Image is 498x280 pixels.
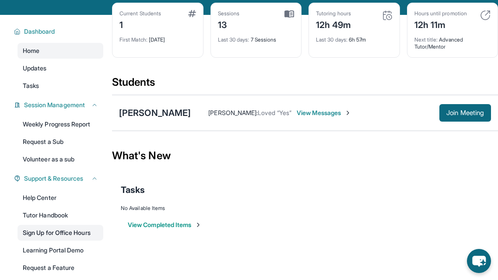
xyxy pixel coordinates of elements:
[439,104,491,122] button: Join Meeting
[21,27,98,36] button: Dashboard
[218,36,249,43] span: Last 30 days :
[414,10,467,17] div: Hours until promotion
[18,43,103,59] a: Home
[316,10,351,17] div: Tutoring hours
[18,78,103,94] a: Tasks
[218,31,295,43] div: 7 Sessions
[119,36,147,43] span: First Match :
[382,10,393,21] img: card
[18,225,103,241] a: Sign Up for Office Hours
[18,60,103,76] a: Updates
[119,10,161,17] div: Current Students
[218,10,240,17] div: Sessions
[344,109,351,116] img: Chevron-Right
[128,220,202,229] button: View Completed Items
[24,174,83,183] span: Support & Resources
[23,64,47,73] span: Updates
[480,10,491,21] img: card
[18,190,103,206] a: Help Center
[316,31,393,43] div: 6h 57m
[121,184,145,196] span: Tasks
[284,10,294,18] img: card
[316,36,347,43] span: Last 30 days :
[467,249,491,273] button: chat-button
[121,205,489,212] div: No Available Items
[119,107,191,119] div: [PERSON_NAME]
[414,17,467,31] div: 12h 11m
[414,36,438,43] span: Next title :
[23,81,39,90] span: Tasks
[414,31,491,50] div: Advanced Tutor/Mentor
[188,10,196,17] img: card
[18,134,103,150] a: Request a Sub
[208,109,258,116] span: [PERSON_NAME] :
[119,17,161,31] div: 1
[23,46,39,55] span: Home
[24,27,55,36] span: Dashboard
[21,101,98,109] button: Session Management
[297,108,351,117] span: View Messages
[18,116,103,132] a: Weekly Progress Report
[316,17,351,31] div: 12h 49m
[18,260,103,276] a: Request a Feature
[218,17,240,31] div: 13
[18,207,103,223] a: Tutor Handbook
[21,174,98,183] button: Support & Resources
[18,151,103,167] a: Volunteer as a sub
[112,75,498,94] div: Students
[446,110,484,115] span: Join Meeting
[24,101,85,109] span: Session Management
[119,31,196,43] div: [DATE]
[18,242,103,258] a: Learning Portal Demo
[258,109,291,116] span: Loved “Yes”
[112,136,498,175] div: What's New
